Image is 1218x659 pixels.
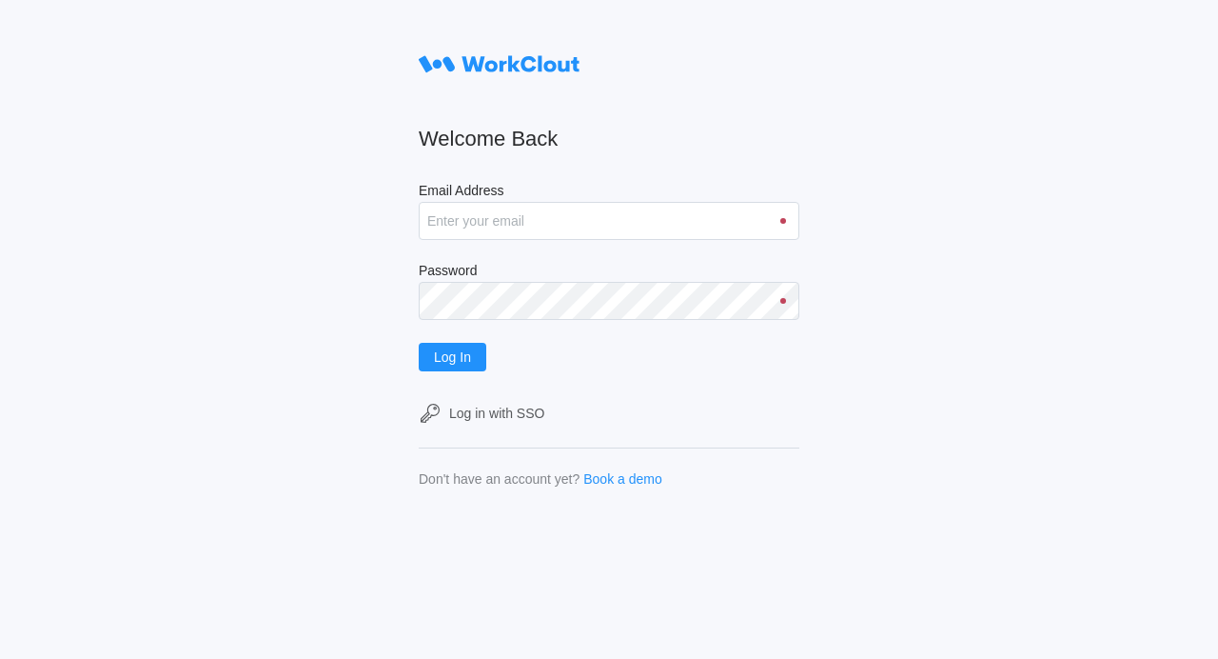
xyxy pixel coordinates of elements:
[434,350,471,364] span: Log In
[419,263,799,282] label: Password
[419,402,799,425] a: Log in with SSO
[419,202,799,240] input: Enter your email
[583,471,662,487] a: Book a demo
[419,183,799,202] label: Email Address
[419,343,486,371] button: Log In
[419,471,580,487] div: Don't have an account yet?
[449,406,544,421] div: Log in with SSO
[419,126,799,152] h2: Welcome Back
